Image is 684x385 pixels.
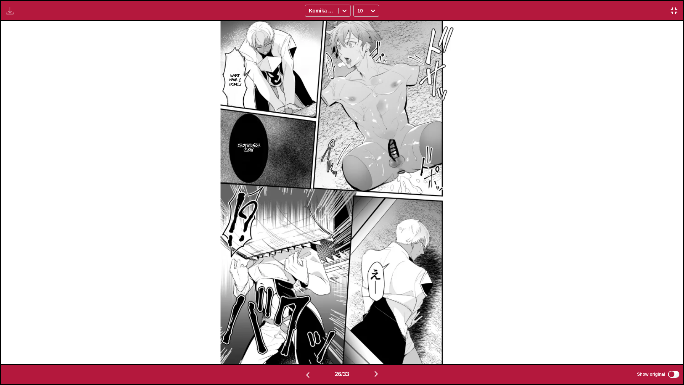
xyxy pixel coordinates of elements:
[227,72,244,87] p: What have I done...!
[221,21,463,364] img: Manga Panel
[6,6,14,15] img: Download translated images
[335,371,349,378] span: 26 / 33
[304,371,312,379] img: Previous page
[668,371,679,378] input: Show original
[232,142,266,153] p: Now, you're next.
[637,372,665,377] span: Show original
[372,370,380,378] img: Next page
